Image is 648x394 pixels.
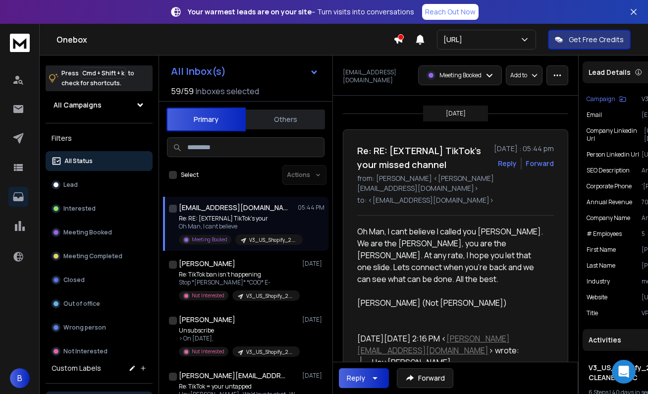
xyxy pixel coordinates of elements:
p: Out of office [63,300,100,308]
button: Reply [498,159,517,169]
p: Title [587,309,598,317]
p: Annual Revenue [587,198,632,206]
p: [DATE] [302,316,324,324]
span: 59 / 59 [171,85,194,97]
p: Meeting Booked [192,236,227,243]
h3: Filters [46,131,153,145]
p: Not Interested [192,292,224,299]
p: Not Interested [192,348,224,355]
h1: Onebox [56,34,393,46]
button: Meeting Booked [46,223,153,242]
span: Cmd + Shift + k [81,67,126,79]
p: from: [PERSON_NAME] <[PERSON_NAME][EMAIL_ADDRESS][DOMAIN_NAME]> [357,173,554,193]
p: Closed [63,276,85,284]
button: Interested [46,199,153,219]
button: Lead [46,175,153,195]
h1: Re: RE: [EXTERNAL] TikTok’s your missed channel [357,144,488,171]
div: Reply [347,373,365,383]
p: SEO Description [587,167,630,174]
p: Person Linkedin Url [587,151,639,159]
button: Closed [46,270,153,290]
h1: All Campaigns [54,100,102,110]
p: Lead [63,181,78,189]
button: Reply [339,368,389,388]
p: First Name [587,246,616,254]
button: Forward [397,368,453,388]
h1: [PERSON_NAME][EMAIL_ADDRESS][DOMAIN_NAME] [179,371,288,381]
p: # Employees [587,230,622,238]
p: [EMAIL_ADDRESS][DOMAIN_NAME] [343,68,412,84]
p: Stop *[PERSON_NAME]* *COO* E- [179,279,298,286]
strong: Your warmest leads are on your site [188,7,312,16]
p: Meeting Completed [63,252,122,260]
p: Corporate Phone [587,182,632,190]
h1: All Inbox(s) [171,66,226,76]
a: Reach Out Now [422,4,479,20]
button: All Inbox(s) [163,61,326,81]
p: Get Free Credits [569,35,624,45]
p: [DATE] [302,260,324,268]
button: Out of office [46,294,153,314]
p: Campaign [587,95,615,103]
p: Wrong person [63,324,106,332]
button: Get Free Credits [548,30,631,50]
p: Company Name [587,214,630,222]
p: All Status [64,157,93,165]
p: Re: TikTok = your untapped [179,383,298,391]
p: [DATE] [446,110,466,117]
div: Oh Man, I cant believe I called you [PERSON_NAME]. We are the [PERSON_NAME], you are the [PERSON_... [357,225,546,309]
button: Meeting Completed [46,246,153,266]
h3: Custom Labels [52,363,101,373]
p: V3_US_Shopify_2.5M-100M-CLEANED-D2C [249,236,297,244]
p: Last Name [587,262,615,270]
p: V3_US_Shopify_2.5M-100M-CLEANED-D2C [246,348,294,356]
p: Oh Man, I cant believe [179,223,298,230]
p: Meeting Booked [63,228,112,236]
p: [DATE] [302,372,324,380]
button: Others [246,109,325,130]
p: – Turn visits into conversations [188,7,414,17]
div: [DATE][DATE] 2:16 PM < > wrote: [357,333,546,356]
button: B [10,368,30,388]
p: Interested [63,205,96,213]
h1: [EMAIL_ADDRESS][DOMAIN_NAME] [179,203,288,213]
p: 05:44 PM [298,204,324,212]
p: Website [587,293,607,301]
label: Select [181,171,199,179]
h3: Inboxes selected [196,85,259,97]
p: to: <[EMAIL_ADDRESS][DOMAIN_NAME]> [357,195,554,205]
button: Wrong person [46,318,153,338]
p: Add to [510,71,527,79]
p: Press to check for shortcuts. [61,68,134,88]
div: Forward [526,159,554,169]
button: Not Interested [46,341,153,361]
p: V3_US_Shopify_2.5M-100M-CLEANED-D2C [246,292,294,300]
div: Open Intercom Messenger [612,360,636,384]
p: Re: TikTok ban isn’t happening [179,271,298,279]
p: Unsubscribe [179,327,298,335]
p: Lead Details [589,67,631,77]
p: [DATE] : 05:44 pm [494,144,554,154]
button: Campaign [587,95,626,103]
p: Company Linkedin Url [587,127,644,143]
p: > On [DATE], [179,335,298,342]
p: Email [587,111,602,119]
h1: [PERSON_NAME] [179,259,235,269]
button: Primary [166,108,246,131]
p: Industry [587,278,610,285]
p: [URL] [443,35,466,45]
h1: [PERSON_NAME] [179,315,235,325]
p: Reach Out Now [425,7,476,17]
img: logo [10,34,30,52]
button: All Campaigns [46,95,153,115]
button: All Status [46,151,153,171]
p: Re: RE: [EXTERNAL] TikTok’s your [179,215,298,223]
p: Not Interested [63,347,108,355]
p: Meeting Booked [439,71,482,79]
